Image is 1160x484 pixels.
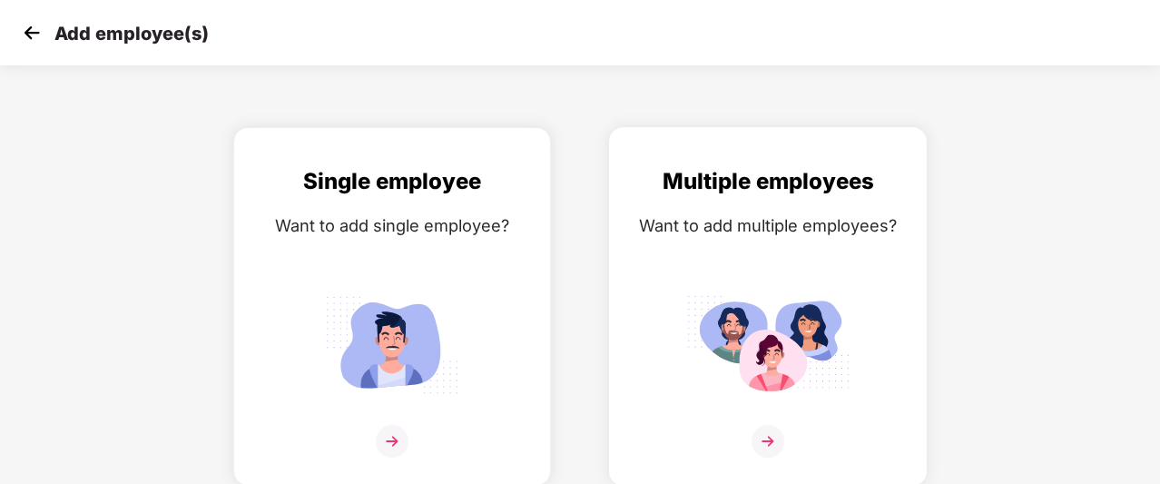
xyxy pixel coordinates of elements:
div: Want to add single employee? [252,212,532,239]
div: Single employee [252,164,532,199]
div: Want to add multiple employees? [628,212,908,239]
img: svg+xml;base64,PHN2ZyB4bWxucz0iaHR0cDovL3d3dy53My5vcmcvMjAwMC9zdmciIGlkPSJTaW5nbGVfZW1wbG95ZWUiIH... [310,288,474,401]
p: Add employee(s) [54,23,209,44]
img: svg+xml;base64,PHN2ZyB4bWxucz0iaHR0cDovL3d3dy53My5vcmcvMjAwMC9zdmciIHdpZHRoPSIzNiIgaGVpZ2h0PSIzNi... [376,425,408,458]
div: Multiple employees [628,164,908,199]
img: svg+xml;base64,PHN2ZyB4bWxucz0iaHR0cDovL3d3dy53My5vcmcvMjAwMC9zdmciIHdpZHRoPSIzNiIgaGVpZ2h0PSIzNi... [752,425,784,458]
img: svg+xml;base64,PHN2ZyB4bWxucz0iaHR0cDovL3d3dy53My5vcmcvMjAwMC9zdmciIGlkPSJNdWx0aXBsZV9lbXBsb3llZS... [686,288,850,401]
img: svg+xml;base64,PHN2ZyB4bWxucz0iaHR0cDovL3d3dy53My5vcmcvMjAwMC9zdmciIHdpZHRoPSIzMCIgaGVpZ2h0PSIzMC... [18,19,45,46]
